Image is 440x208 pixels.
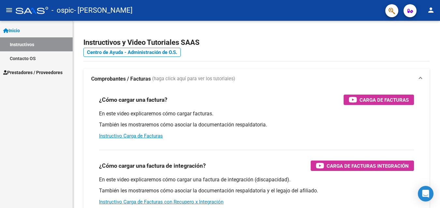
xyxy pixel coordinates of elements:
[99,110,414,117] p: En este video explicaremos cómo cargar facturas.
[3,27,20,34] span: Inicio
[91,75,151,83] strong: Comprobantes / Facturas
[99,176,414,183] p: En este video explicaremos cómo cargar una factura de integración (discapacidad).
[74,3,133,18] span: - [PERSON_NAME]
[99,187,414,194] p: También les mostraremos cómo asociar la documentación respaldatoria y el legajo del afiliado.
[83,48,181,57] a: Centro de Ayuda - Administración de O.S.
[99,133,163,139] a: Instructivo Carga de Facturas
[3,69,63,76] span: Prestadores / Proveedores
[99,199,223,205] a: Instructivo Carga de Facturas con Recupero x Integración
[83,36,430,49] h2: Instructivos y Video Tutoriales SAAS
[99,161,206,170] h3: ¿Cómo cargar una factura de integración?
[152,75,235,83] span: (haga click aquí para ver los tutoriales)
[344,95,414,105] button: Carga de Facturas
[51,3,74,18] span: - ospic
[327,162,409,170] span: Carga de Facturas Integración
[99,121,414,128] p: También les mostraremos cómo asociar la documentación respaldatoria.
[360,96,409,104] span: Carga de Facturas
[427,6,435,14] mat-icon: person
[418,186,433,201] div: Open Intercom Messenger
[5,6,13,14] mat-icon: menu
[99,95,167,104] h3: ¿Cómo cargar una factura?
[83,69,430,89] mat-expansion-panel-header: Comprobantes / Facturas (haga click aquí para ver los tutoriales)
[311,161,414,171] button: Carga de Facturas Integración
